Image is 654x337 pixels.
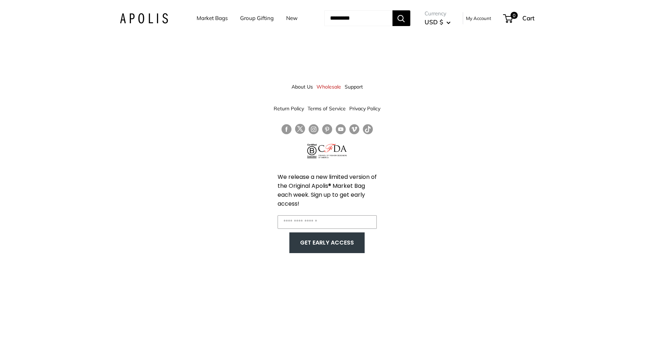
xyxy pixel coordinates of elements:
span: 0 [510,12,517,19]
a: New [286,13,298,23]
a: Follow us on Twitter [295,124,305,137]
span: Cart [522,14,534,22]
span: USD $ [425,18,443,26]
img: Apolis [120,13,168,24]
button: Search [392,10,410,26]
a: Terms of Service [308,102,346,115]
a: Follow us on Facebook [282,124,291,134]
input: Search... [324,10,392,26]
a: Support [345,80,363,93]
a: Follow us on Instagram [309,124,319,134]
a: Wholesale [316,80,341,93]
span: Currency [425,9,451,19]
span: We release a new limited version of the Original Apolis® Market Bag each week. Sign up to get ear... [278,173,377,208]
a: My Account [466,14,491,22]
a: Follow us on YouTube [336,124,346,134]
a: 0 Cart [504,12,534,24]
a: Return Policy [274,102,304,115]
input: Enter your email [278,215,377,229]
a: Follow us on Vimeo [349,124,359,134]
a: Follow us on Tumblr [363,124,373,134]
button: USD $ [425,16,451,28]
a: Privacy Policy [349,102,380,115]
img: Council of Fashion Designers of America Member [318,144,346,158]
a: Group Gifting [240,13,274,23]
button: GET EARLY ACCESS [296,236,358,250]
a: Market Bags [197,13,228,23]
img: Certified B Corporation [307,144,317,158]
a: About Us [291,80,313,93]
a: Follow us on Pinterest [322,124,332,134]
